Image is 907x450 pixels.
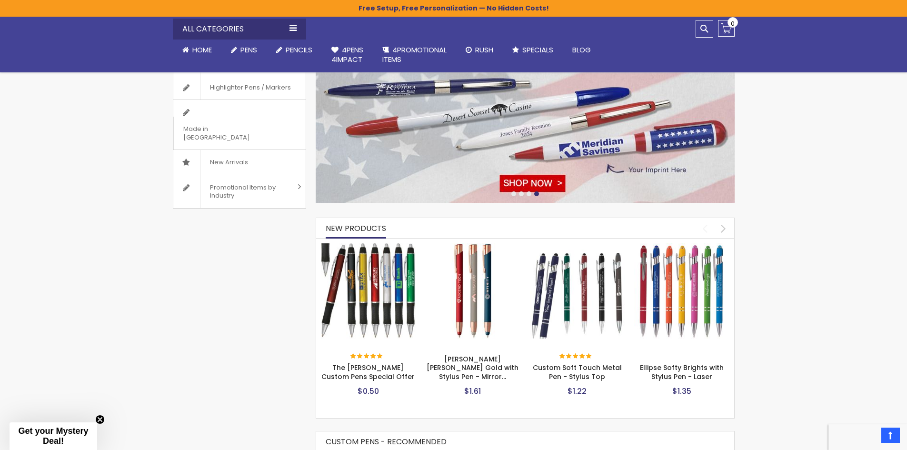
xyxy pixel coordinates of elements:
[326,436,447,447] span: CUSTOM PENS - RECOMMENDED
[373,40,456,70] a: 4PROMOTIONALITEMS
[559,353,593,360] div: 100%
[173,75,306,100] a: Highlighter Pens / Markers
[530,243,625,339] img: Custom Soft Touch Metal Pen - Stylus Top
[322,40,373,70] a: 4Pens4impact
[173,19,306,40] div: All Categories
[200,175,294,208] span: Promotional Items by Industry
[200,75,300,100] span: Highlighter Pens / Markers
[563,40,600,60] a: Blog
[464,386,481,397] span: $1.61
[173,40,221,60] a: Home
[568,386,587,397] span: $1.22
[321,243,416,251] a: The Barton Custom Pens Special Offer
[640,363,724,381] a: Ellipse Softy Brights with Stylus Pen - Laser
[173,117,282,150] span: Made in [GEOGRAPHIC_DATA]
[221,40,267,60] a: Pens
[533,363,622,381] a: Custom Soft Touch Metal Pen - Stylus Top
[200,150,258,175] span: New Arrivals
[358,386,379,397] span: $0.50
[173,175,306,208] a: Promotional Items by Industry
[522,45,553,55] span: Specials
[286,45,312,55] span: Pencils
[192,45,212,55] span: Home
[321,243,416,339] img: The Barton Custom Pens Special Offer
[173,150,306,175] a: New Arrivals
[95,415,105,424] button: Close teaser
[10,422,97,450] div: Get your Mystery Deal!Close teaser
[321,363,415,381] a: The [PERSON_NAME] Custom Pens Special Offer
[18,426,88,446] span: Get your Mystery Deal!
[425,243,520,339] img: Crosby Softy Rose Gold with Stylus Pen - Mirror Laser
[572,45,591,55] span: Blog
[503,40,563,60] a: Specials
[240,45,257,55] span: Pens
[331,45,363,64] span: 4Pens 4impact
[173,100,306,150] a: Made in [GEOGRAPHIC_DATA]
[634,243,729,251] a: Ellipse Softy Brights with Stylus Pen - Laser
[672,386,691,397] span: $1.35
[715,220,732,237] div: next
[425,243,520,251] a: Crosby Softy Rose Gold with Stylus Pen - Mirror Laser
[634,243,729,339] img: Ellipse Softy Brights with Stylus Pen - Laser
[382,45,447,64] span: 4PROMOTIONAL ITEMS
[697,220,713,237] div: prev
[267,40,322,60] a: Pencils
[731,19,735,28] span: 0
[530,243,625,251] a: Custom Soft Touch Metal Pen - Stylus Top
[456,40,503,60] a: Rush
[718,20,735,37] a: 0
[326,223,386,234] span: New Products
[475,45,493,55] span: Rush
[350,353,384,360] div: 100%
[427,354,518,382] a: [PERSON_NAME] [PERSON_NAME] Gold with Stylus Pen - Mirror…
[828,424,907,450] iframe: Google Customer Reviews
